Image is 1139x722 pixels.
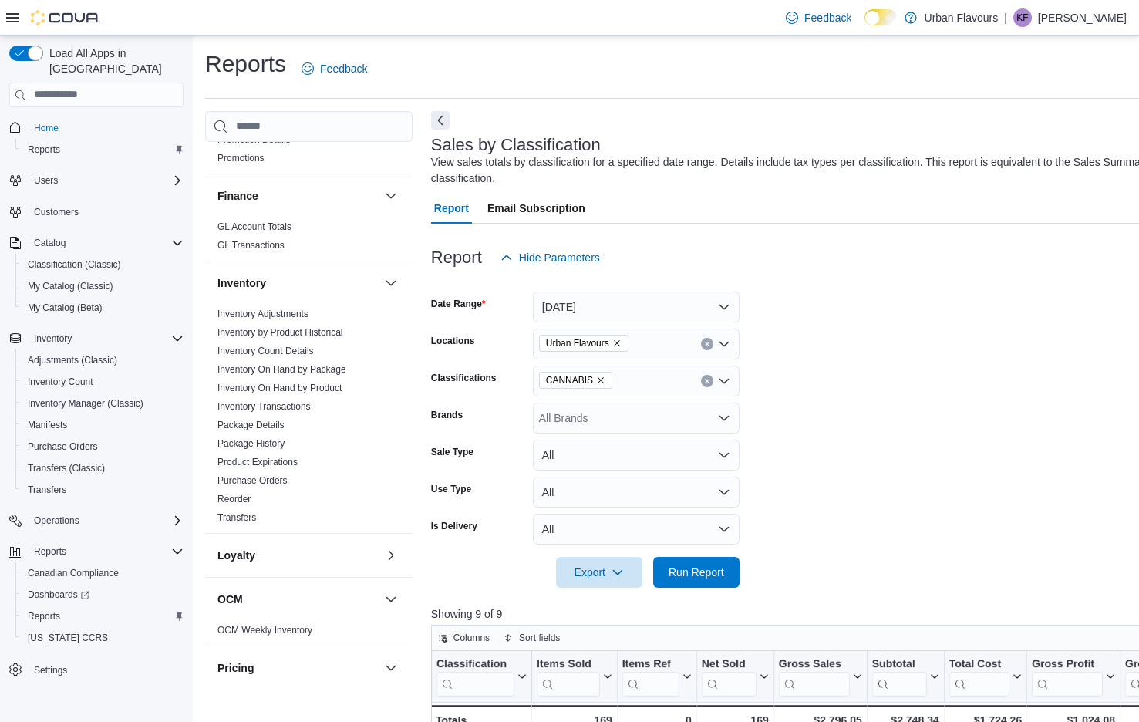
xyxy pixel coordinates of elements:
[519,632,560,644] span: Sort fields
[217,475,288,486] a: Purchase Orders
[217,494,251,504] a: Reorder
[15,436,190,457] button: Purchase Orders
[28,511,86,530] button: Operations
[15,457,190,479] button: Transfers (Classic)
[34,664,67,676] span: Settings
[1038,8,1127,27] p: [PERSON_NAME]
[804,10,851,25] span: Feedback
[34,545,66,558] span: Reports
[217,134,291,145] a: Promotion Details
[779,656,850,671] div: Gross Sales
[28,329,78,348] button: Inventory
[537,656,600,671] div: Items Sold
[15,562,190,584] button: Canadian Compliance
[3,170,190,191] button: Users
[15,584,190,606] a: Dashboards
[22,373,99,391] a: Inventory Count
[22,564,125,582] a: Canadian Compliance
[382,274,400,292] button: Inventory
[436,656,514,671] div: Classification
[436,656,527,696] button: Classification
[28,419,67,431] span: Manifests
[718,375,730,387] button: Open list of options
[779,656,850,696] div: Gross Sales
[15,371,190,393] button: Inventory Count
[217,420,285,430] a: Package Details
[28,354,117,366] span: Adjustments (Classic)
[28,302,103,314] span: My Catalog (Beta)
[28,171,64,190] button: Users
[22,437,184,456] span: Purchase Orders
[28,143,60,156] span: Reports
[320,61,367,76] span: Feedback
[431,483,471,495] label: Use Type
[28,202,184,221] span: Customers
[872,656,927,671] div: Subtotal
[205,305,413,533] div: Inventory
[28,234,184,252] span: Catalog
[22,351,123,369] a: Adjustments (Classic)
[22,394,184,413] span: Inventory Manager (Classic)
[539,335,628,352] span: Urban Flavours
[533,514,740,545] button: All
[22,140,184,159] span: Reports
[22,629,184,647] span: Washington CCRS
[565,557,633,588] span: Export
[1016,8,1028,27] span: KF
[718,338,730,350] button: Open list of options
[519,250,600,265] span: Hide Parameters
[1013,8,1032,27] div: Kris Friesen
[556,557,642,588] button: Export
[22,416,73,434] a: Manifests
[3,328,190,349] button: Inventory
[22,277,184,295] span: My Catalog (Classic)
[22,140,66,159] a: Reports
[494,242,606,273] button: Hide Parameters
[205,112,413,174] div: Discounts & Promotions
[537,656,600,696] div: Items Sold
[15,139,190,160] button: Reports
[34,206,79,218] span: Customers
[925,8,999,27] p: Urban Flavours
[28,589,89,601] span: Dashboards
[432,629,496,647] button: Columns
[1032,656,1103,671] div: Gross Profit
[28,610,60,622] span: Reports
[22,416,184,434] span: Manifests
[1032,656,1103,696] div: Gross Profit
[43,46,184,76] span: Load All Apps in [GEOGRAPHIC_DATA]
[28,280,113,292] span: My Catalog (Classic)
[28,542,72,561] button: Reports
[217,240,285,251] a: GL Transactions
[217,275,379,291] button: Inventory
[31,10,100,25] img: Cova
[28,119,65,137] a: Home
[9,110,184,721] nav: Complex example
[22,481,72,499] a: Transfers
[382,546,400,565] button: Loyalty
[596,376,605,385] button: Remove CANNABIS from selection in this group
[28,234,72,252] button: Catalog
[217,401,311,412] a: Inventory Transactions
[533,440,740,471] button: All
[28,203,85,221] a: Customers
[22,373,184,391] span: Inventory Count
[217,327,343,338] a: Inventory by Product Historical
[34,174,58,187] span: Users
[431,372,497,384] label: Classifications
[431,248,482,267] h3: Report
[22,585,96,604] a: Dashboards
[3,201,190,223] button: Customers
[28,632,108,644] span: [US_STATE] CCRS
[205,621,413,646] div: OCM
[431,335,475,347] label: Locations
[702,656,769,696] button: Net Sold
[28,440,98,453] span: Purchase Orders
[217,457,298,467] a: Product Expirations
[34,122,59,134] span: Home
[15,606,190,627] button: Reports
[22,255,127,274] a: Classification (Classic)
[217,592,379,607] button: OCM
[295,53,373,84] a: Feedback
